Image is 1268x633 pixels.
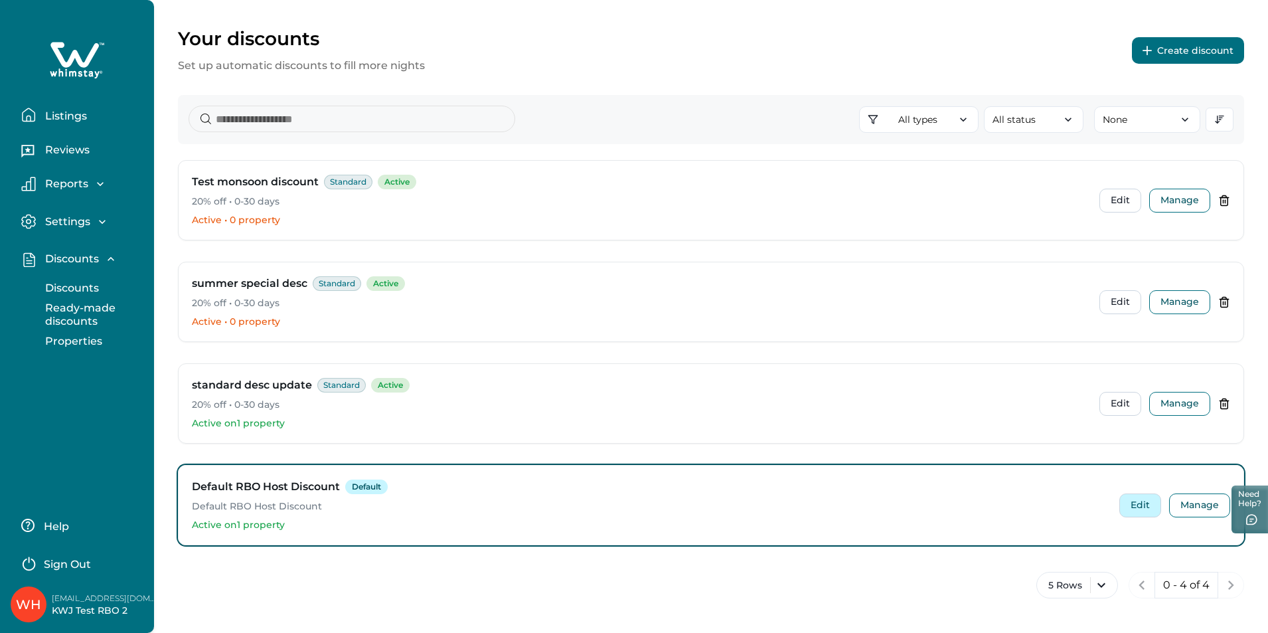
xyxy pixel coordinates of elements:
[41,302,153,327] p: Ready-made discounts
[324,175,372,189] span: Standard
[1149,392,1210,416] button: Manage
[41,143,90,157] p: Reviews
[52,592,158,605] p: [EMAIL_ADDRESS][DOMAIN_NAME]
[192,417,1089,430] p: Active on 1 property
[1218,572,1244,598] button: next page
[178,58,425,74] p: Set up automatic discounts to fill more nights
[192,500,1109,513] p: Default RBO Host Discount
[192,174,319,190] h3: Test monsoon discount
[1099,189,1141,213] button: Edit
[21,549,139,576] button: Sign Out
[21,252,143,267] button: Discounts
[41,215,90,228] p: Settings
[317,378,366,393] span: Standard
[192,297,1089,310] p: 20% off • 0-30 days
[192,479,340,495] h3: Default RBO Host Discount
[192,195,1089,209] p: 20% off • 0-30 days
[41,110,87,123] p: Listings
[366,276,405,291] span: Active
[31,302,153,328] button: Ready-made discounts
[1149,189,1210,213] button: Manage
[192,276,307,292] h3: summer special desc
[192,316,1089,329] p: Active • 0 property
[1129,572,1155,598] button: previous page
[21,275,143,355] div: Discounts
[192,519,1109,532] p: Active on 1 property
[21,177,143,191] button: Reports
[192,377,312,393] h3: standard desc update
[1119,494,1161,517] button: Edit
[41,252,99,266] p: Discounts
[16,588,41,620] div: Whimstay Host
[21,139,143,165] button: Reviews
[40,520,69,533] p: Help
[192,214,1089,227] p: Active • 0 property
[1099,290,1141,314] button: Edit
[378,175,416,189] span: Active
[1036,572,1118,598] button: 5 Rows
[1099,392,1141,416] button: Edit
[1154,572,1218,598] button: 0 - 4 of 4
[21,214,143,229] button: Settings
[52,604,158,618] p: KWJ Test RBO 2
[192,399,1089,412] p: 20% off • 0-30 days
[371,378,410,393] span: Active
[313,276,361,291] span: Standard
[1169,494,1230,517] button: Manage
[31,275,153,302] button: Discounts
[1132,37,1244,64] button: Create discount
[1149,290,1210,314] button: Manage
[178,27,425,50] p: Your discounts
[41,177,88,191] p: Reports
[345,480,388,494] span: Default
[21,512,139,539] button: Help
[41,282,99,295] p: Discounts
[1163,579,1210,592] p: 0 - 4 of 4
[41,335,102,348] p: Properties
[21,102,143,128] button: Listings
[44,558,91,571] p: Sign Out
[31,328,153,355] button: Properties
